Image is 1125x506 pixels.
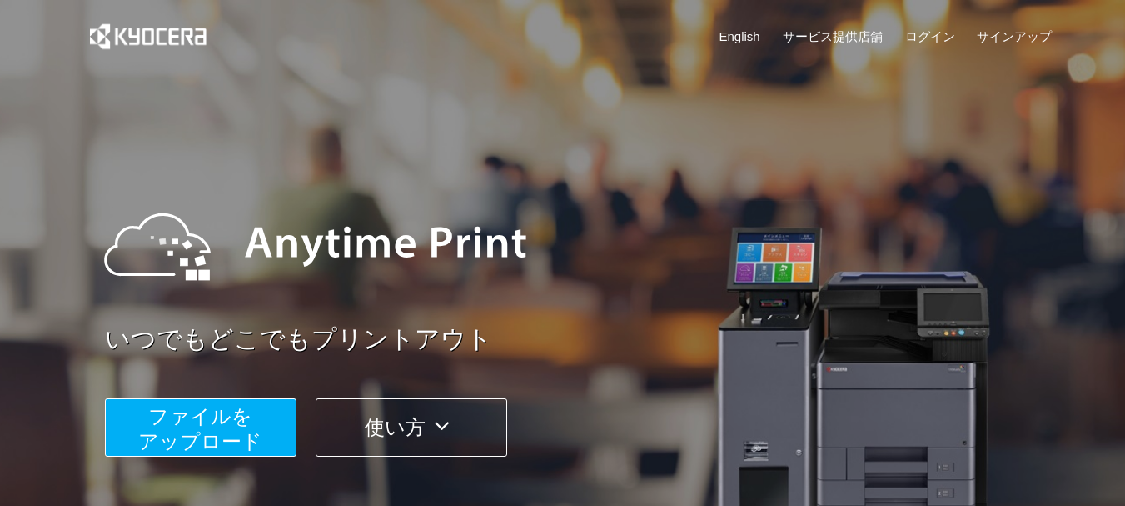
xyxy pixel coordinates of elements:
[719,28,760,45] a: English
[977,28,1052,45] a: サインアップ
[905,28,955,45] a: ログイン
[105,322,1063,358] a: いつでもどこでもプリントアウト
[316,398,507,457] button: 使い方
[138,405,262,453] span: ファイルを ​​アップロード
[783,28,883,45] a: サービス提供店舗
[105,398,296,457] button: ファイルを​​アップロード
